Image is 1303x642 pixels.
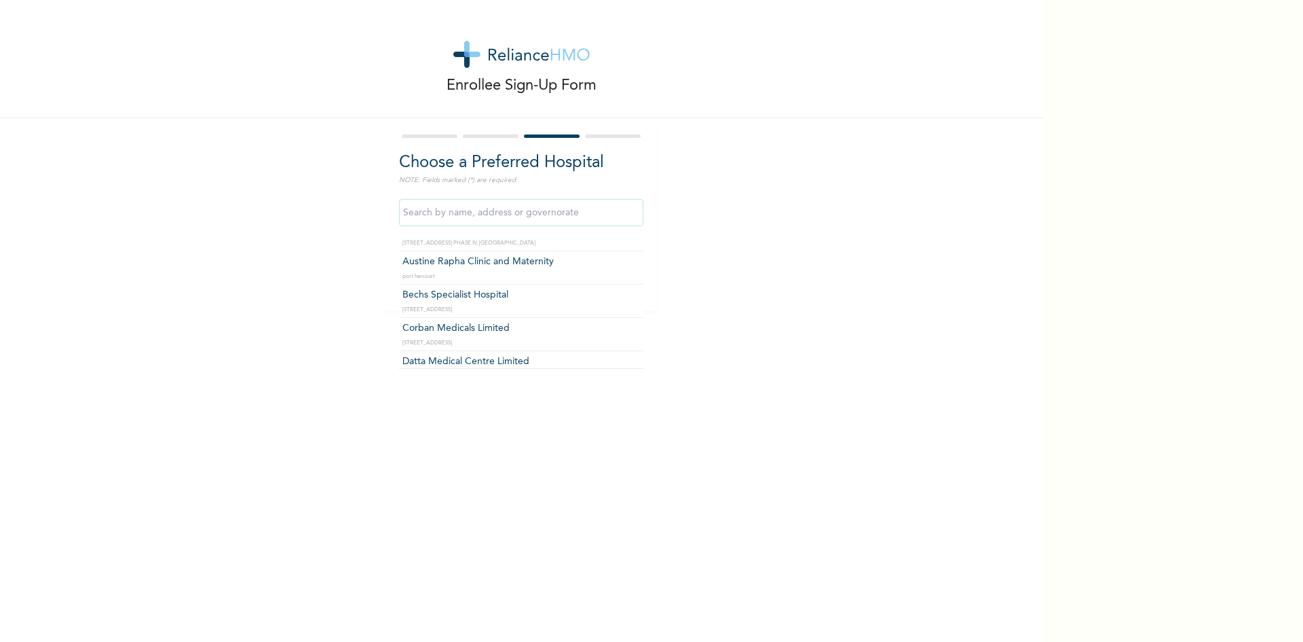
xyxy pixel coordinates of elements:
img: logo [453,41,590,68]
p: port harcourt [402,272,640,281]
p: Bechs Specialist Hospital [402,288,640,302]
h2: Choose a Preferred Hospital [399,151,643,175]
p: [STREET_ADDRESS] PHASE IV, [GEOGRAPHIC_DATA] [402,239,640,247]
p: NOTE: Fields marked (*) are required [399,175,643,185]
p: Datta Medical Centre Limited [402,355,640,369]
p: [STREET_ADDRESS] [402,339,640,347]
input: Search by name, address or governorate [399,199,643,226]
p: [STREET_ADDRESS] [402,306,640,314]
p: Corban Medicals Limited [402,321,640,336]
p: Austine Rapha Clinic and Maternity [402,255,640,269]
p: Enrollee Sign-Up Form [447,75,597,97]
